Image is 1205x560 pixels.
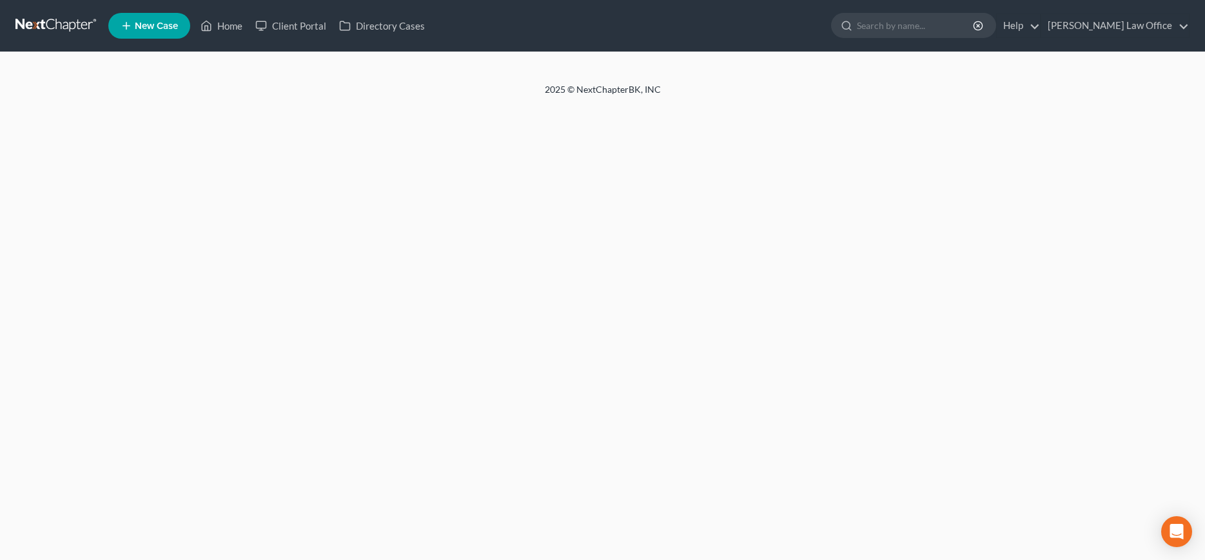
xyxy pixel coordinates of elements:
[194,14,249,37] a: Home
[249,14,333,37] a: Client Portal
[997,14,1040,37] a: Help
[857,14,975,37] input: Search by name...
[235,83,970,106] div: 2025 © NextChapterBK, INC
[1161,516,1192,547] div: Open Intercom Messenger
[333,14,431,37] a: Directory Cases
[135,21,178,31] span: New Case
[1041,14,1189,37] a: [PERSON_NAME] Law Office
